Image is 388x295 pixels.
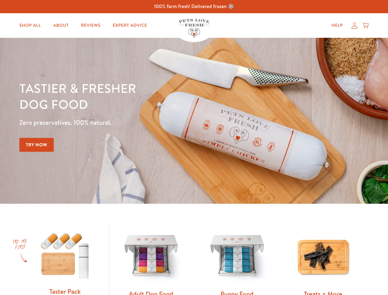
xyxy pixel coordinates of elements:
h1: Tastier & fresher dog food [19,80,252,112]
a: Try Now [19,138,54,152]
a: Help [327,19,348,32]
img: Pets Love Fresh [179,19,210,37]
a: Shop All [14,19,46,32]
a: Expert Advice [108,19,152,32]
p: Zero preservatives. 100% natural. [19,117,252,128]
a: Reviews [76,19,105,32]
a: About [48,19,73,32]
